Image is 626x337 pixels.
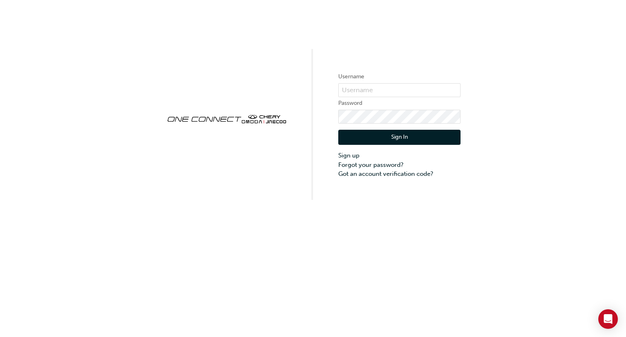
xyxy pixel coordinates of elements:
[338,83,461,97] input: Username
[338,169,461,179] a: Got an account verification code?
[338,98,461,108] label: Password
[338,160,461,170] a: Forgot your password?
[338,72,461,82] label: Username
[165,108,288,129] img: oneconnect
[598,309,618,329] div: Open Intercom Messenger
[338,130,461,145] button: Sign In
[338,151,461,160] a: Sign up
